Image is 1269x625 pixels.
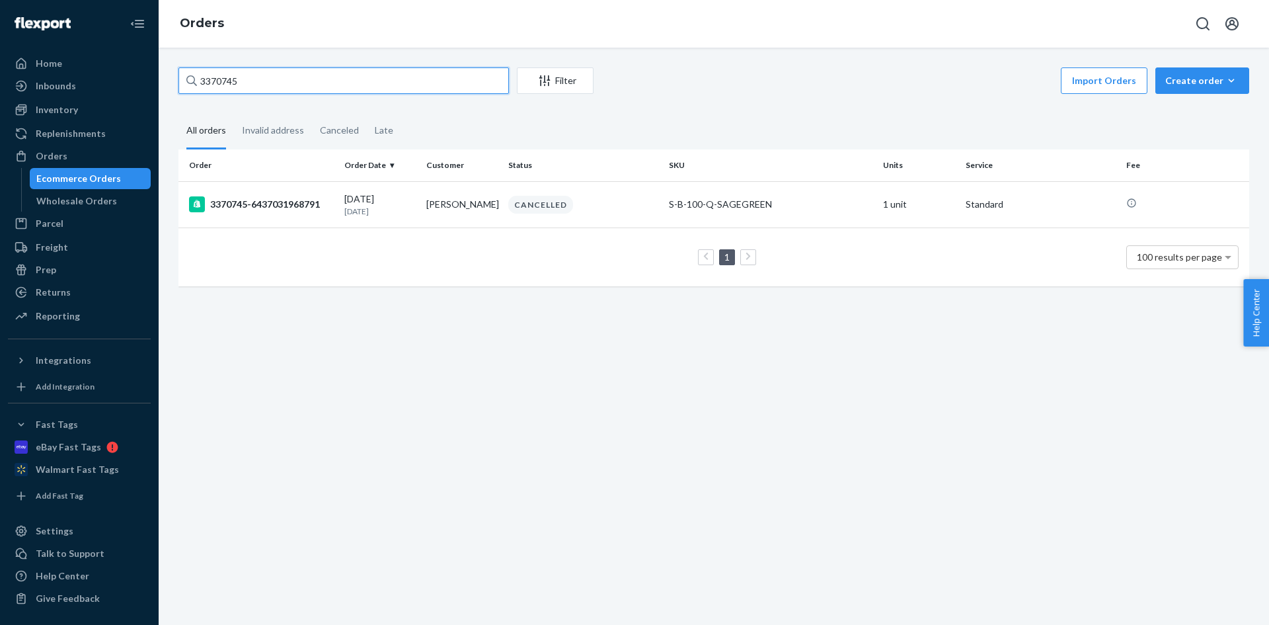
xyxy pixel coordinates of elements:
div: Add Integration [36,381,95,392]
th: SKU [664,149,878,181]
th: Service [960,149,1121,181]
a: Help Center [8,565,151,587]
div: CANCELLED [508,196,573,214]
div: Inventory [36,103,78,116]
div: Create order [1165,74,1239,87]
a: Prep [8,259,151,280]
a: Inbounds [8,75,151,97]
a: Freight [8,237,151,258]
div: Home [36,57,62,70]
a: Replenishments [8,123,151,144]
div: Invalid address [242,113,304,147]
a: Returns [8,282,151,303]
img: Flexport logo [15,17,71,30]
button: Import Orders [1061,67,1147,94]
div: Settings [36,524,73,538]
button: Help Center [1243,279,1269,347]
div: Filter [518,74,593,87]
div: Integrations [36,354,91,367]
div: Give Feedback [36,592,100,605]
div: Talk to Support [36,547,104,560]
a: Ecommerce Orders [30,168,151,189]
span: 100 results per page [1137,251,1222,263]
div: Returns [36,286,71,299]
button: Integrations [8,350,151,371]
div: Inbounds [36,79,76,93]
td: 1 unit [878,181,960,228]
div: Add Fast Tag [36,490,83,501]
div: Fast Tags [36,418,78,431]
button: Give Feedback [8,588,151,609]
a: Orders [8,146,151,167]
div: Canceled [320,113,359,147]
th: Order Date [339,149,421,181]
button: Filter [517,67,594,94]
a: Talk to Support [8,543,151,564]
a: Home [8,53,151,74]
div: [DATE] [344,192,416,217]
button: Open Search Box [1190,11,1216,37]
div: Freight [36,241,68,254]
div: S-B-100-Q-SAGEGREEN [669,198,872,211]
div: Orders [36,149,67,163]
th: Units [878,149,960,181]
div: Prep [36,263,56,276]
a: Parcel [8,213,151,234]
button: Fast Tags [8,414,151,435]
div: Wholesale Orders [36,194,117,208]
a: Walmart Fast Tags [8,459,151,480]
div: Replenishments [36,127,106,140]
input: Search orders [178,67,509,94]
div: Walmart Fast Tags [36,463,119,476]
div: 3370745-6437031968791 [189,196,334,212]
div: Late [375,113,393,147]
div: Ecommerce Orders [36,172,121,185]
th: Fee [1121,149,1249,181]
a: Add Fast Tag [8,485,151,507]
p: Standard [966,198,1116,211]
th: Status [503,149,664,181]
button: Close Navigation [124,11,151,37]
th: Order [178,149,339,181]
ol: breadcrumbs [169,5,235,43]
a: Settings [8,521,151,542]
a: Reporting [8,306,151,327]
p: [DATE] [344,206,416,217]
div: eBay Fast Tags [36,440,101,454]
a: Orders [180,16,224,30]
a: Inventory [8,99,151,120]
a: Wholesale Orders [30,190,151,212]
div: Parcel [36,217,63,230]
div: Customer [426,159,498,171]
button: Create order [1155,67,1249,94]
div: Help Center [36,569,89,583]
a: eBay Fast Tags [8,437,151,458]
button: Open account menu [1219,11,1245,37]
div: Reporting [36,310,80,323]
td: [PERSON_NAME] [421,181,503,228]
a: Page 1 is your current page [722,251,732,263]
div: All orders [186,113,226,149]
a: Add Integration [8,376,151,397]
